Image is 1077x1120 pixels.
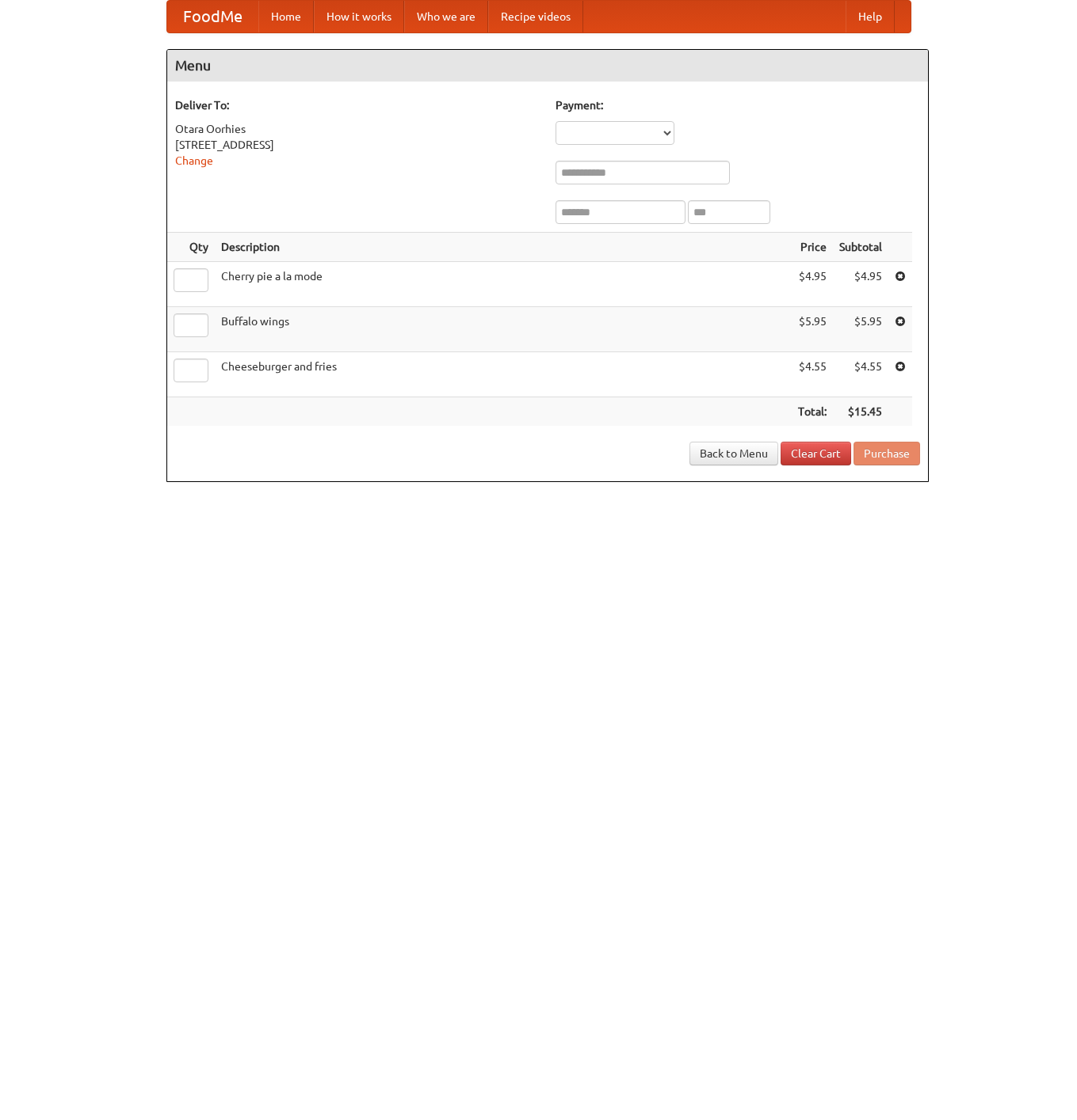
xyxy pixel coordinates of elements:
[404,1,488,32] a: Who we are
[556,97,920,113] h5: Payment:
[792,233,833,262] th: Price
[792,397,833,427] th: Total:
[215,307,792,352] td: Buffalo wings
[833,397,888,427] th: $15.45
[175,97,540,113] h5: Deliver To:
[833,307,888,352] td: $5.95
[833,352,888,397] td: $4.55
[314,1,404,32] a: How it works
[781,442,851,465] a: Clear Cart
[167,50,928,82] h4: Menu
[854,442,920,465] button: Purchase
[488,1,583,32] a: Recipe videos
[833,233,888,262] th: Subtotal
[833,262,888,307] td: $4.95
[792,262,833,307] td: $4.95
[258,1,314,32] a: Home
[792,352,833,397] td: $4.55
[689,442,778,465] a: Back to Menu
[167,233,215,262] th: Qty
[175,121,540,137] div: Otara Oorhies
[167,1,258,32] a: FoodMe
[846,1,895,32] a: Help
[792,307,833,352] td: $5.95
[215,352,792,397] td: Cheeseburger and fries
[175,137,540,153] div: [STREET_ADDRESS]
[215,233,792,262] th: Description
[215,262,792,307] td: Cherry pie a la mode
[175,154,213,167] a: Change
